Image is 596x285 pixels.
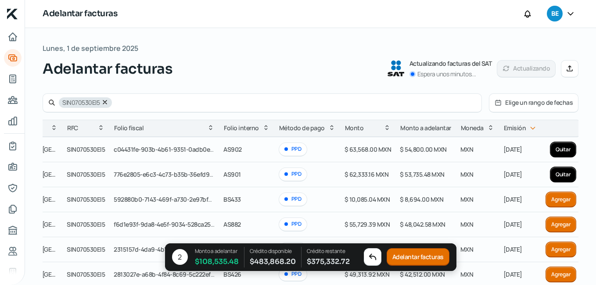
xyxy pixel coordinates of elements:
[114,195,229,203] span: 592880b0-7143-469f-a730-2e97bfd7b8d4
[279,267,307,281] div: PPD
[503,270,522,278] span: [DATE]
[4,264,22,281] a: Industria
[345,123,364,133] span: Monto
[4,112,22,130] a: Mis finanzas
[503,195,522,203] span: [DATE]
[460,145,474,153] span: MXN
[400,270,445,278] span: $ 42,512.00 MXN
[43,58,172,79] span: Adelantar facturas
[279,192,307,206] div: PPD
[4,49,22,67] a: Adelantar facturas
[546,242,576,257] button: Agregar
[114,145,229,153] span: c04431fe-903b-4b61-9351-0adb0e5e5521
[400,145,447,153] span: $ 54,800.00 MXN
[546,267,576,282] button: Agregar
[460,270,474,278] span: MXN
[114,220,226,228] span: f6d1e93f-9da8-4e5f-9034-528ca25816d1
[114,245,224,253] span: 2315157d-4da9-4b13-b1a3-141073fb3a24
[489,94,578,112] button: Elige un rango de fechas
[279,123,325,133] span: Método de pago
[4,179,22,197] a: Representantes
[4,91,22,109] a: Pago a proveedores
[4,200,22,218] a: Documentos
[172,249,188,265] div: 2
[224,123,259,133] span: Folio interno
[345,170,389,178] span: $ 62,333.16 MXN
[460,170,474,178] span: MXN
[400,170,445,178] span: $ 53,735.48 MXN
[503,245,522,253] span: [DATE]
[4,221,22,239] a: Buró de crédito
[504,123,526,133] span: Emisión
[400,195,443,203] span: $ 8,694.00 MXN
[550,142,577,157] button: Quitar
[114,270,226,278] span: 2813027e-a68b-4f84-8c69-5c222ef7d3f5
[279,142,307,156] div: PPD
[67,245,105,253] span: SIN070530EI5
[195,256,239,267] span: $ 108,535.48
[417,69,476,79] p: Espera unos minutos...
[43,7,117,20] h1: Adelantar facturas
[460,220,474,228] span: MXN
[67,123,78,133] span: RFC
[551,9,558,19] span: BE
[307,256,350,267] span: $ 375,332.72
[4,242,22,260] a: Referencias
[67,195,105,203] span: SIN070530EI5
[409,58,492,69] p: Actualizando facturas del SAT
[114,170,231,178] span: 776e2805-e6c3-4c73-b35b-36efd99c0064
[279,242,307,256] div: PPD
[503,220,522,228] span: [DATE]
[67,145,105,153] span: SIN070530EI5
[43,42,138,55] span: Lunes, 1 de septiembre 2025
[307,247,350,256] p: Crédito restante
[4,28,22,46] a: Inicio
[114,123,144,133] span: Folio fiscal
[223,270,241,278] span: BS426
[345,270,390,278] span: $ 49,313.92 MXN
[279,217,307,231] div: PPD
[345,220,390,228] span: $ 55,729.39 MXN
[461,123,484,133] span: Moneda
[279,167,307,181] div: PPD
[387,249,449,266] button: Adelantar facturas
[345,195,390,203] span: $ 10,085.04 MXN
[223,170,241,178] span: AS901
[67,270,105,278] span: SIN070530EI5
[400,220,445,228] span: $ 48,042.58 MXN
[223,145,242,153] span: AS902
[223,220,241,228] span: AS882
[503,145,522,153] span: [DATE]
[250,256,296,267] span: $ 483,868.20
[503,170,522,178] span: [DATE]
[400,123,451,133] span: Monto a adelantar
[546,217,576,232] button: Agregar
[67,220,105,228] span: SIN070530EI5
[4,70,22,88] a: Tus créditos
[195,247,239,256] p: Monto a adelantar
[546,192,576,207] button: Agregar
[4,158,22,176] a: Información general
[388,61,404,76] img: SAT logo
[497,60,556,78] button: Actualizando
[460,195,474,203] span: MXN
[67,170,105,178] span: SIN070530EI5
[250,247,296,256] p: Crédito disponible
[4,137,22,155] a: Mi contrato
[460,245,474,253] span: MXN
[550,167,577,182] button: Quitar
[62,100,100,106] span: SIN070530EI5
[223,195,241,203] span: BS433
[345,145,391,153] span: $ 63,568.00 MXN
